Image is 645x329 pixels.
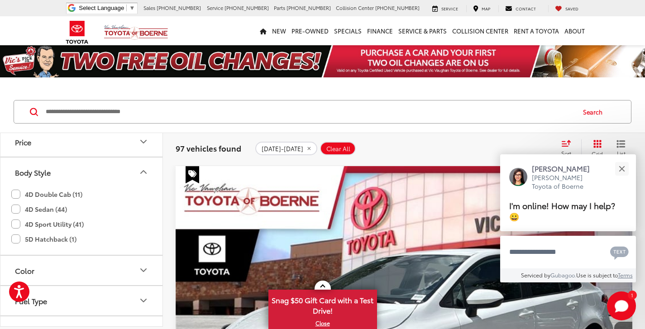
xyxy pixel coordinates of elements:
button: Search [574,100,616,123]
a: Gubagoo. [550,271,576,279]
div: Color [15,266,34,275]
span: Clear All [326,145,350,153]
div: Body Style [138,167,149,177]
span: I'm online! How may I help? 😀 [509,199,615,222]
div: Close[PERSON_NAME][PERSON_NAME] Toyota of BoerneI'm online! How may I help? 😀Type your messageCha... [500,154,636,282]
a: Pre-Owned [289,16,331,45]
span: [DATE]-[DATE] [262,145,303,153]
span: Use is subject to [576,271,618,279]
div: Color [138,265,149,276]
span: [PHONE_NUMBER] [157,4,201,11]
button: Toggle Chat Window [607,291,636,320]
span: Grid [592,150,603,157]
label: 4D Sport Utility (41) [11,217,84,232]
img: Vic Vaughan Toyota of Boerne [104,24,168,40]
a: Specials [331,16,364,45]
a: My Saved Vehicles [548,5,585,12]
div: Fuel Type [138,295,149,306]
span: ​ [126,5,127,11]
span: [PHONE_NUMBER] [287,4,331,11]
button: Chat with SMS [607,242,631,262]
span: Collision Center [336,4,374,11]
button: Grid View [581,139,610,157]
div: Body Style [15,168,51,176]
p: [PERSON_NAME] [532,163,599,173]
span: Special [186,166,199,183]
a: Terms [618,271,633,279]
img: Toyota [60,18,94,47]
a: Service [425,5,465,12]
span: Snag $50 Gift Card with a Test Drive! [269,291,376,318]
a: Contact [498,5,543,12]
span: Select Language [79,5,124,11]
p: [PERSON_NAME] Toyota of Boerne [532,173,599,191]
span: Service [441,5,458,11]
svg: Text [610,245,629,260]
a: Rent a Toyota [511,16,562,45]
button: Select sort value [557,139,581,157]
button: Clear All [320,142,356,155]
button: PricePrice [0,127,163,157]
div: Price [138,136,149,147]
span: 97 vehicles found [176,143,241,153]
span: [PHONE_NUMBER] [225,4,269,11]
button: Close [612,159,631,178]
button: List View [610,139,632,157]
a: Home [257,16,269,45]
a: About [562,16,588,45]
input: Search by Make, Model, or Keyword [45,101,574,123]
button: Body StyleBody Style [0,157,163,187]
label: 4D Sedan (44) [11,202,67,217]
button: remove 2020-2025 [255,142,317,155]
span: Map [482,5,490,11]
a: Map [466,5,497,12]
button: Fuel TypeFuel Type [0,286,163,315]
div: Price [15,138,31,146]
span: Serviced by [521,271,550,279]
span: Service [207,4,223,11]
span: Parts [274,4,285,11]
span: 1 [631,293,633,297]
span: [PHONE_NUMBER] [375,4,420,11]
label: 4D Double Cab (11) [11,187,82,202]
span: List [616,149,626,157]
a: Collision Center [449,16,511,45]
span: Contact [516,5,536,11]
a: Service & Parts: Opens in a new tab [396,16,449,45]
div: Fuel Type [15,296,47,305]
a: Select Language​ [79,5,135,11]
span: Sales [143,4,155,11]
a: Finance [364,16,396,45]
span: Saved [565,5,578,11]
svg: Start Chat [607,291,636,320]
span: Sort [561,149,571,157]
button: ColorColor [0,256,163,285]
textarea: Type your message [500,236,636,268]
a: New [269,16,289,45]
span: ▼ [129,5,135,11]
label: 5D Hatchback (1) [11,232,76,247]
